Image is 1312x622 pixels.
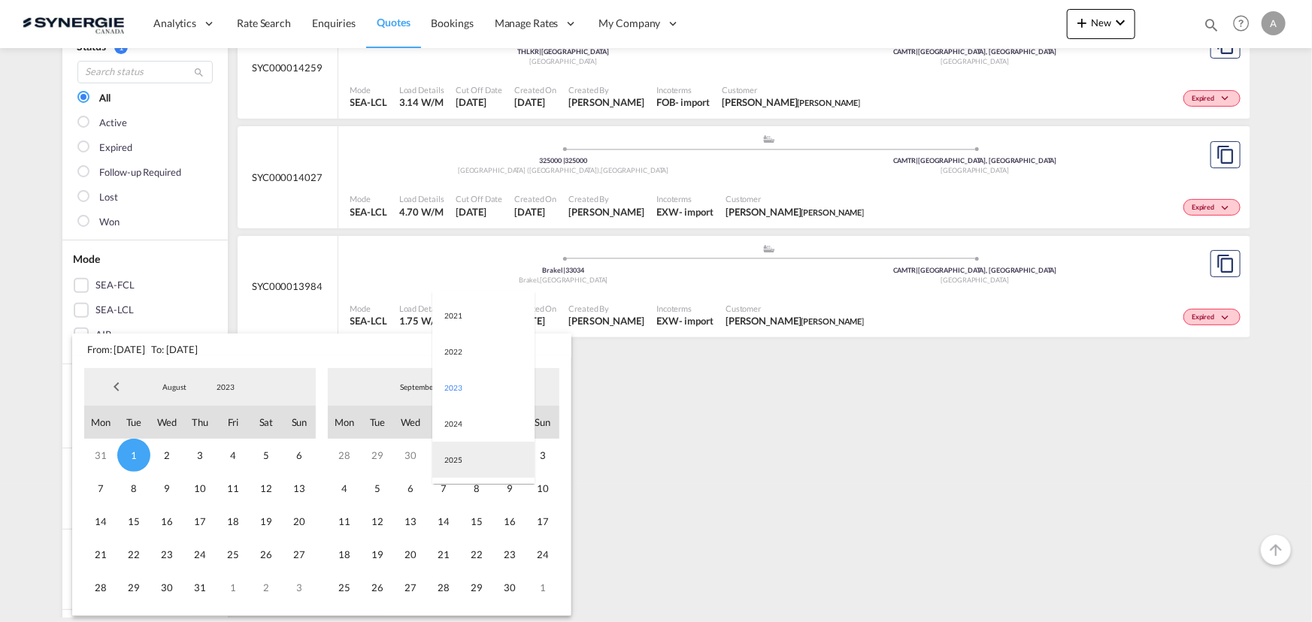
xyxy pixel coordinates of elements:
[150,382,198,392] span: August
[432,370,535,406] md-option: 2023
[149,376,200,398] md-select: Month: August
[150,406,183,439] span: Wed
[427,406,460,439] span: Thu
[117,406,150,439] span: Tue
[217,406,250,439] span: Fri
[72,334,571,356] span: From: [DATE] To: [DATE]
[102,372,132,402] span: Previous Month
[201,382,250,392] span: 2023
[432,478,535,514] md-option: 2026
[432,334,535,370] md-option: 2022
[328,406,361,439] span: Mon
[250,406,283,439] span: Sat
[84,406,117,439] span: Mon
[394,382,442,392] span: September
[526,406,559,439] span: Sun
[432,442,535,478] md-option: 2025
[283,406,316,439] span: Sun
[392,376,444,398] md-select: Month: September
[361,406,394,439] span: Tue
[200,376,251,398] md-select: Year: 2023
[432,297,535,334] md-option: 2021
[394,406,427,439] span: Wed
[432,406,535,442] md-option: 2024
[183,406,217,439] span: Thu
